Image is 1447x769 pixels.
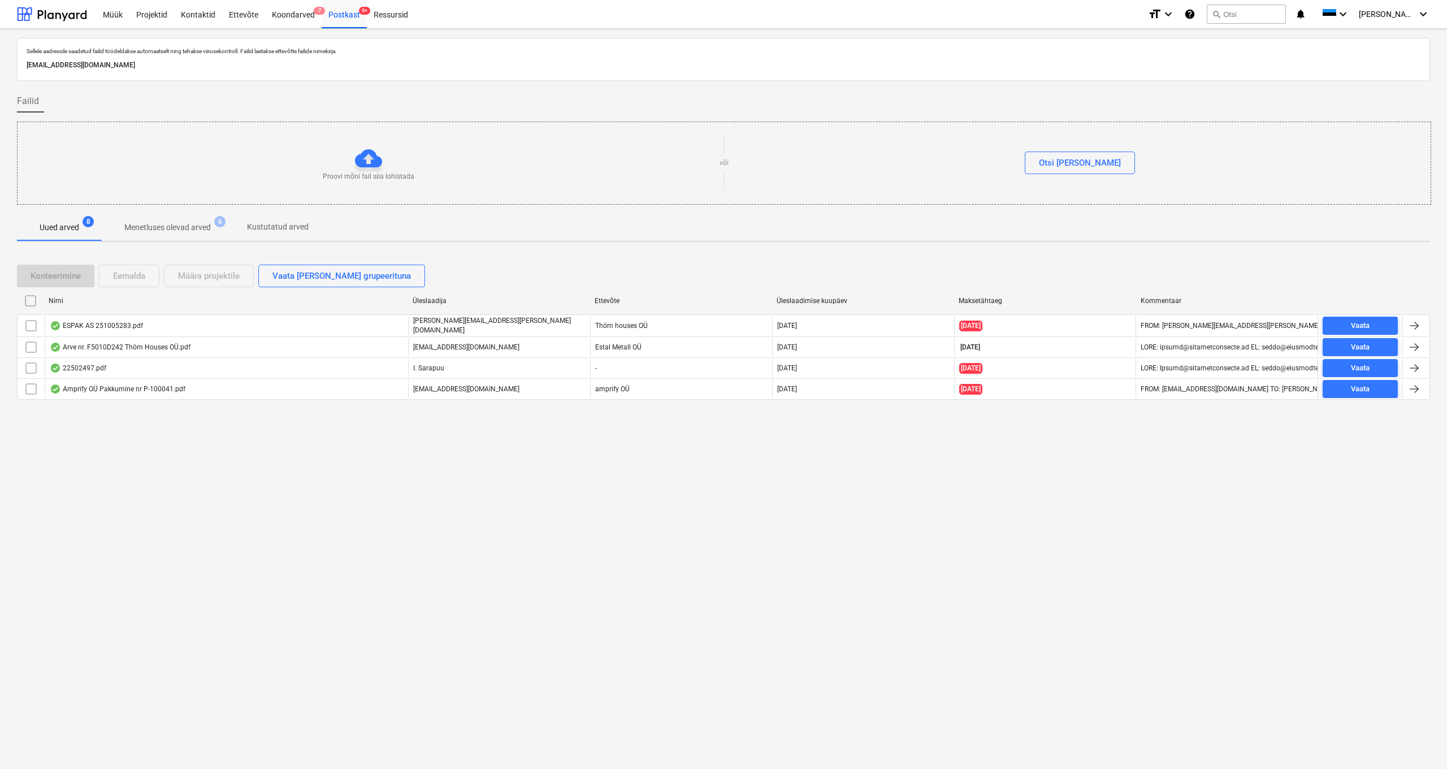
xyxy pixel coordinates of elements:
[27,59,1420,71] p: [EMAIL_ADDRESS][DOMAIN_NAME]
[50,364,106,373] div: 22502497.pdf
[1323,317,1398,335] button: Vaata
[720,158,729,168] p: või
[1390,715,1447,769] iframe: Chat Widget
[258,265,425,287] button: Vaata [PERSON_NAME] grupeerituna
[1184,7,1195,21] i: Abikeskus
[1359,10,1415,19] span: [PERSON_NAME][GEOGRAPHIC_DATA]
[40,222,79,234] p: Uued arved
[590,316,772,335] div: Thörn houses OÜ
[1162,7,1175,21] i: keyboard_arrow_down
[590,338,772,356] div: Estal Metall OÜ
[413,384,519,394] p: [EMAIL_ADDRESS][DOMAIN_NAME]
[50,384,185,394] div: Amprify OÜ Pakkumine nr P-100041.pdf
[247,221,309,233] p: Kustutatud arved
[1323,338,1398,356] button: Vaata
[590,359,772,377] div: -
[83,216,94,227] span: 8
[959,384,982,395] span: [DATE]
[1323,359,1398,377] button: Vaata
[1148,7,1162,21] i: format_size
[1039,155,1121,170] div: Otsi [PERSON_NAME]
[50,384,61,394] div: Andmed failist loetud
[17,122,1431,205] div: Proovi mõni fail siia lohistadavõiOtsi [PERSON_NAME]
[959,343,981,352] span: [DATE]
[50,343,61,352] div: Andmed failist loetud
[50,321,143,330] div: ESPAK AS 251005283.pdf
[959,363,982,374] span: [DATE]
[214,216,226,227] span: 6
[359,7,370,15] span: 9+
[1351,383,1370,396] div: Vaata
[50,343,190,352] div: Arve nr. F5010D242 Thörn Houses OÜ.pdf
[1351,341,1370,354] div: Vaata
[49,297,404,305] div: Nimi
[1351,362,1370,375] div: Vaata
[777,297,950,305] div: Üleslaadimise kuupäev
[777,385,797,393] div: [DATE]
[1295,7,1306,21] i: notifications
[413,316,586,335] p: [PERSON_NAME][EMAIL_ADDRESS][PERSON_NAME][DOMAIN_NAME]
[959,321,982,331] span: [DATE]
[323,172,414,182] p: Proovi mõni fail siia lohistada
[413,297,586,305] div: Üleslaadija
[413,343,519,352] p: [EMAIL_ADDRESS][DOMAIN_NAME]
[777,322,797,330] div: [DATE]
[1351,319,1370,332] div: Vaata
[777,343,797,351] div: [DATE]
[1141,297,1314,305] div: Kommentaar
[272,269,411,283] div: Vaata [PERSON_NAME] grupeerituna
[590,380,772,398] div: amprify OÜ
[595,297,768,305] div: Ettevõte
[50,364,61,373] div: Andmed failist loetud
[50,321,61,330] div: Andmed failist loetud
[1323,380,1398,398] button: Vaata
[314,7,325,15] span: 7
[1416,7,1430,21] i: keyboard_arrow_down
[1025,152,1135,174] button: Otsi [PERSON_NAME]
[1212,10,1221,19] span: search
[777,364,797,372] div: [DATE]
[1390,715,1447,769] div: Віджет чату
[413,364,444,373] p: I. Sarapuu
[124,222,211,234] p: Menetluses olevad arved
[959,297,1132,305] div: Maksetähtaeg
[27,47,1420,55] p: Sellele aadressile saadetud failid töödeldakse automaatselt ning tehakse viirusekontroll. Failid ...
[1336,7,1350,21] i: keyboard_arrow_down
[1207,5,1286,24] button: Otsi
[17,94,39,108] span: Failid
